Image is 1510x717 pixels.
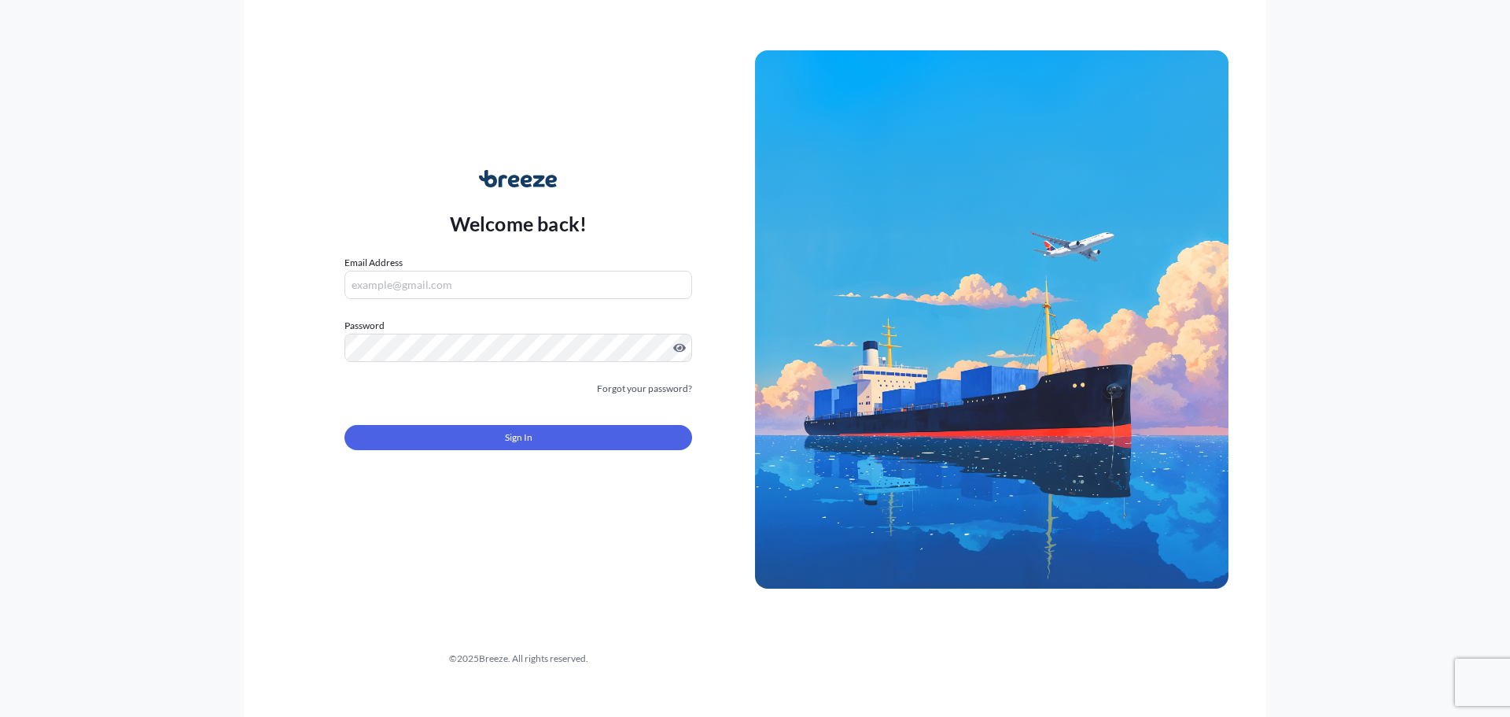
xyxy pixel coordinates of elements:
button: Sign In [344,425,692,450]
label: Email Address [344,255,403,271]
div: © 2025 Breeze. All rights reserved. [282,651,755,667]
button: Show password [673,342,686,354]
img: Ship illustration [755,50,1228,589]
p: Welcome back! [450,211,587,236]
span: Sign In [505,430,532,445]
a: Forgot your password? [597,381,692,397]
input: example@gmail.com [344,271,692,299]
label: Password [344,318,692,334]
